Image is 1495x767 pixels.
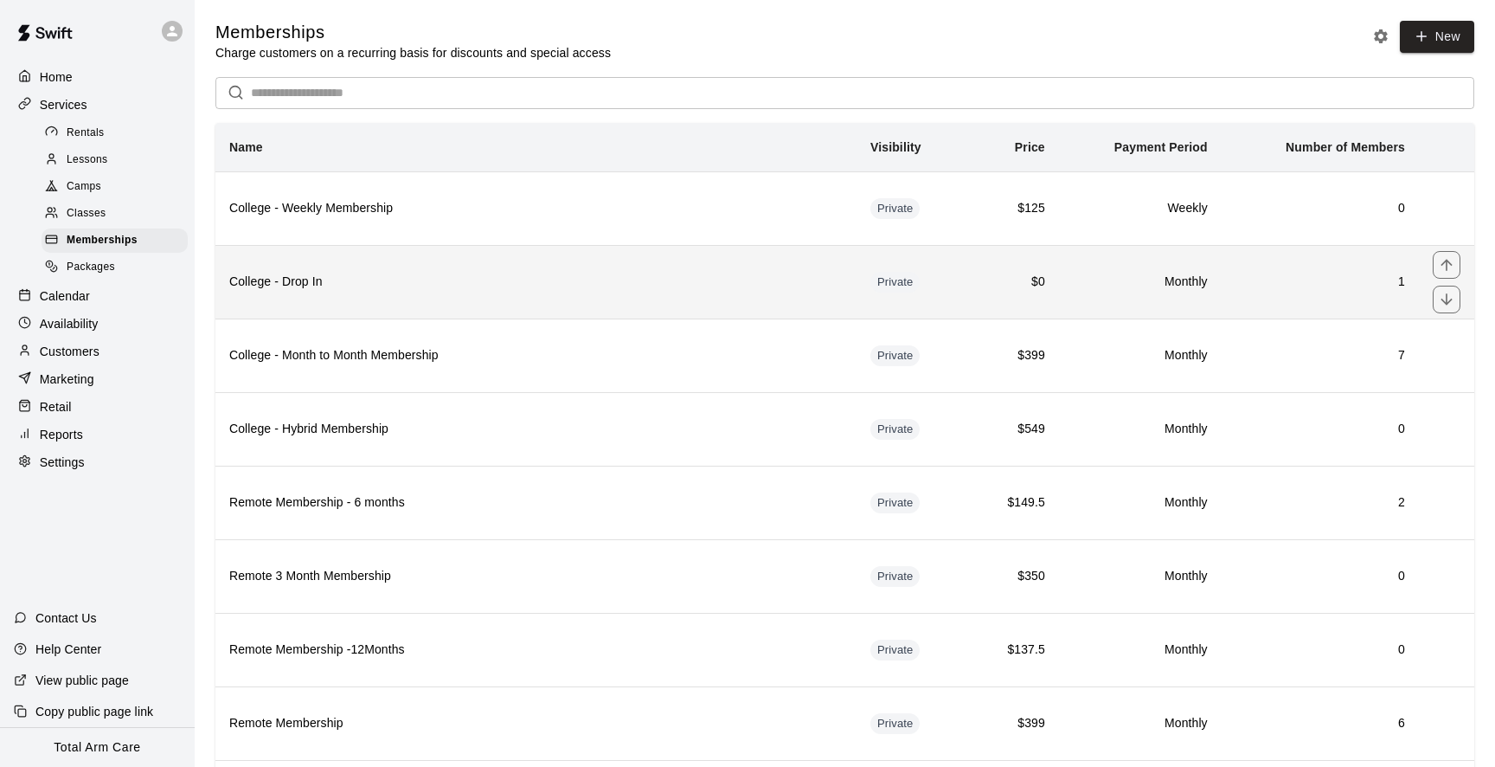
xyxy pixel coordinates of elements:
[1400,21,1474,53] a: New
[40,287,90,305] p: Calendar
[42,119,195,146] a: Rentals
[35,672,129,689] p: View public page
[14,394,181,420] a: Retail
[229,714,843,733] h6: Remote Membership
[229,420,843,439] h6: College - Hybrid Membership
[40,426,83,443] p: Reports
[1073,199,1208,218] h6: Weekly
[870,198,921,219] div: This membership is hidden from the memberships page
[14,338,181,364] div: Customers
[870,140,921,154] b: Visibility
[14,449,181,475] a: Settings
[67,178,101,196] span: Camps
[14,92,181,118] a: Services
[870,419,921,440] div: This membership is hidden from the memberships page
[1235,273,1405,292] h6: 1
[229,346,843,365] h6: College - Month to Month Membership
[67,151,108,169] span: Lessons
[40,343,99,360] p: Customers
[1235,714,1405,733] h6: 6
[870,642,921,659] span: Private
[870,201,921,217] span: Private
[229,273,843,292] h6: College - Drop In
[40,315,99,332] p: Availability
[42,255,188,280] div: Packages
[229,493,843,512] h6: Remote Membership - 6 months
[40,454,85,471] p: Settings
[976,714,1045,733] h6: $399
[1286,140,1405,154] b: Number of Members
[870,274,921,291] span: Private
[1235,199,1405,218] h6: 0
[870,272,921,293] div: This membership is hidden from the memberships page
[42,201,195,228] a: Classes
[14,64,181,90] a: Home
[976,493,1045,512] h6: $149.5
[14,311,181,337] a: Availability
[870,493,921,513] div: This membership is hidden from the memberships page
[1433,286,1460,313] button: move item down
[67,232,138,249] span: Memberships
[54,738,140,757] p: Total Arm Care
[976,567,1045,586] h6: $350
[870,348,921,364] span: Private
[870,569,921,585] span: Private
[1073,346,1208,365] h6: Monthly
[40,68,73,86] p: Home
[67,125,105,142] span: Rentals
[67,205,106,222] span: Classes
[67,259,115,276] span: Packages
[1073,420,1208,439] h6: Monthly
[870,566,921,587] div: This membership is hidden from the memberships page
[870,716,921,732] span: Private
[35,703,153,720] p: Copy public page link
[42,148,188,172] div: Lessons
[14,366,181,392] a: Marketing
[215,44,611,61] p: Charge customers on a recurring basis for discounts and special access
[1073,273,1208,292] h6: Monthly
[1235,641,1405,660] h6: 0
[42,228,195,255] a: Memberships
[1235,493,1405,512] h6: 2
[976,199,1045,218] h6: $125
[870,640,921,661] div: This membership is hidden from the memberships page
[35,641,101,658] p: Help Center
[1235,420,1405,439] h6: 0
[14,422,181,448] a: Reports
[42,175,188,199] div: Camps
[976,273,1045,292] h6: $0
[1073,714,1208,733] h6: Monthly
[229,567,843,586] h6: Remote 3 Month Membership
[1368,23,1394,49] button: Memberships settings
[870,422,921,438] span: Private
[1015,140,1045,154] b: Price
[1235,567,1405,586] h6: 0
[42,202,188,226] div: Classes
[35,609,97,627] p: Contact Us
[1433,251,1460,279] button: move item up
[870,495,921,512] span: Private
[42,174,195,201] a: Camps
[870,345,921,366] div: This membership is hidden from the memberships page
[1073,567,1208,586] h6: Monthly
[40,96,87,113] p: Services
[1235,346,1405,365] h6: 7
[229,140,263,154] b: Name
[1114,140,1208,154] b: Payment Period
[40,398,72,416] p: Retail
[229,199,843,218] h6: College - Weekly Membership
[976,641,1045,660] h6: $137.5
[14,283,181,309] a: Calendar
[215,21,611,44] h5: Memberships
[42,146,195,173] a: Lessons
[42,229,188,253] div: Memberships
[42,121,188,145] div: Rentals
[42,255,195,281] a: Packages
[1073,641,1208,660] h6: Monthly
